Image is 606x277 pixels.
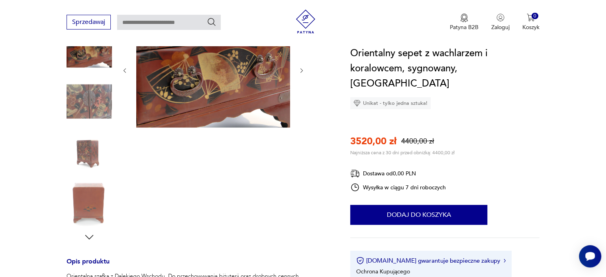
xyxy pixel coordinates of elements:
img: Zdjęcie produktu Orientalny sepet z wachlarzem i koralowcem, sygnowany, Japonia [136,12,290,128]
img: Zdjęcie produktu Orientalny sepet z wachlarzem i koralowcem, sygnowany, Japonia [67,130,112,175]
li: Ochrona Kupującego [356,268,410,275]
button: Szukaj [207,17,216,27]
p: 4400,00 zł [401,136,434,146]
a: Sprzedawaj [67,20,111,26]
img: Ikona dostawy [350,169,360,179]
button: Sprzedawaj [67,15,111,29]
button: Dodaj do koszyka [350,205,487,225]
div: 0 [531,13,538,20]
p: Zaloguj [491,24,510,31]
img: Ikona koszyka [527,14,535,22]
button: [DOMAIN_NAME] gwarantuje bezpieczne zakupy [356,257,506,265]
img: Ikona strzałki w prawo [504,259,506,263]
img: Ikona medalu [460,14,468,22]
div: Unikat - tylko jedna sztuka! [350,97,431,109]
p: Najniższa cena z 30 dni przed obniżką: 4400,00 zł [350,149,455,156]
button: Patyna B2B [450,14,479,31]
button: 0Koszyk [522,14,539,31]
a: Ikona medaluPatyna B2B [450,14,479,31]
img: Zdjęcie produktu Orientalny sepet z wachlarzem i koralowcem, sygnowany, Japonia [67,181,112,226]
img: Zdjęcie produktu Orientalny sepet z wachlarzem i koralowcem, sygnowany, Japonia [67,79,112,124]
div: Dostawa od 0,00 PLN [350,169,446,179]
img: Ikona diamentu [353,100,361,107]
iframe: Smartsupp widget button [579,245,601,267]
button: Zaloguj [491,14,510,31]
img: Zdjęcie produktu Orientalny sepet z wachlarzem i koralowcem, sygnowany, Japonia [67,28,112,73]
h3: Opis produktu [67,259,331,272]
img: Ikonka użytkownika [496,14,504,22]
div: Wysyłka w ciągu 7 dni roboczych [350,183,446,192]
h1: Orientalny sepet z wachlarzem i koralowcem, sygnowany, [GEOGRAPHIC_DATA] [350,46,539,91]
p: 3520,00 zł [350,135,396,148]
img: Patyna - sklep z meblami i dekoracjami vintage [294,10,318,33]
p: Koszyk [522,24,539,31]
img: Ikona certyfikatu [356,257,364,265]
p: Patyna B2B [450,24,479,31]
